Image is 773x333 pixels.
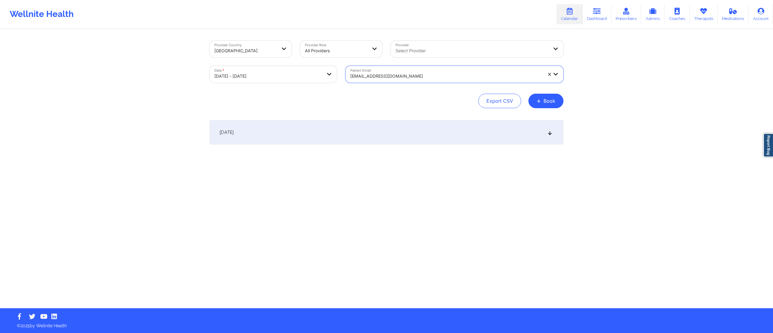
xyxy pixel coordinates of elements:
span: + [537,99,541,102]
div: All Providers [305,44,367,57]
div: [EMAIL_ADDRESS][DOMAIN_NAME] [350,70,542,83]
a: Coaches [665,4,690,24]
a: Therapists [690,4,718,24]
p: © 2025 by Wellnite Health [13,318,760,329]
a: Calendar [556,4,582,24]
div: [GEOGRAPHIC_DATA] [214,44,277,57]
button: Export CSV [478,94,521,108]
div: [DATE] - [DATE] [214,70,322,83]
a: Account [749,4,773,24]
a: Prescribers [611,4,641,24]
button: +Book [528,94,563,108]
a: Report Bug [763,133,773,157]
a: Medications [718,4,749,24]
span: [DATE] [220,129,234,135]
a: Dashboard [582,4,611,24]
a: Admins [641,4,665,24]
